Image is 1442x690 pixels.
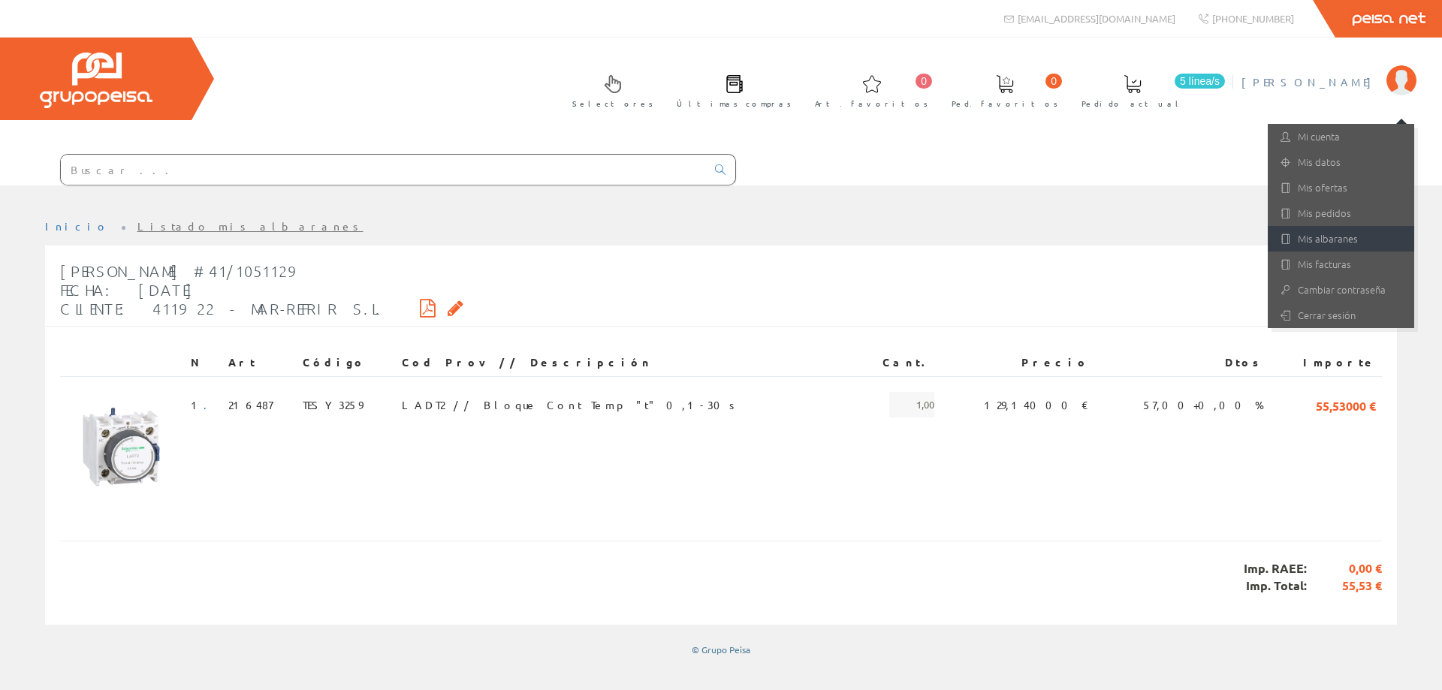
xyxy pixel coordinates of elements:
a: [PERSON_NAME] [1241,62,1416,77]
span: 55,53000 € [1316,392,1376,417]
span: 57,00+0,00 % [1143,392,1264,417]
span: [PERSON_NAME] #41/1051129 Fecha: [DATE] Cliente: 411922 - MAR-REFRIR S.L. [60,262,384,318]
span: 0 [1045,74,1062,89]
a: 5 línea/s Pedido actual [1066,62,1229,117]
th: Art [222,349,297,376]
th: Cant. [856,349,940,376]
th: Código [297,349,396,376]
i: Descargar PDF [420,303,436,313]
th: Cod Prov // Descripción [396,349,857,376]
a: Mis pedidos [1268,200,1414,226]
span: 1,00 [889,392,934,417]
span: [PERSON_NAME] [1241,74,1379,89]
th: Precio [940,349,1095,376]
a: Mi cuenta [1268,124,1414,149]
a: . [204,398,216,411]
span: 129,14000 € [984,392,1089,417]
span: Últimas compras [677,96,792,111]
span: 216487 [228,392,273,417]
a: Mis albaranes [1268,226,1414,252]
span: Selectores [572,96,653,111]
a: Mis datos [1268,149,1414,175]
th: N [185,349,222,376]
span: TESY3259 [303,392,363,417]
span: 5 línea/s [1175,74,1225,89]
th: Importe [1270,349,1382,376]
a: Mis facturas [1268,252,1414,277]
a: Selectores [557,62,661,117]
span: [EMAIL_ADDRESS][DOMAIN_NAME] [1018,12,1175,25]
span: 55,53 € [1307,577,1382,595]
span: Ped. favoritos [952,96,1058,111]
a: Mis ofertas [1268,175,1414,200]
div: Imp. RAEE: Imp. Total: [60,541,1382,613]
a: Cambiar contraseña [1268,277,1414,303]
div: © Grupo Peisa [45,643,1397,656]
a: Últimas compras [662,62,799,117]
i: Solicitar por email copia firmada [448,303,463,313]
img: Foto artículo (150x150) [66,392,179,505]
th: Dtos [1095,349,1270,376]
span: 1 [191,392,216,417]
span: Pedido actual [1081,96,1184,111]
span: [PHONE_NUMBER] [1212,12,1294,25]
span: Art. favoritos [815,96,928,111]
a: Inicio [45,219,109,233]
span: LADT2 // Bloque Cont Temp "t" 0,1-30s [402,392,740,417]
span: 0 [916,74,932,89]
img: Grupo Peisa [40,53,152,108]
span: 0,00 € [1307,560,1382,577]
a: Listado mis albaranes [137,219,364,233]
input: Buscar ... [61,155,706,185]
a: Cerrar sesión [1268,303,1414,328]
